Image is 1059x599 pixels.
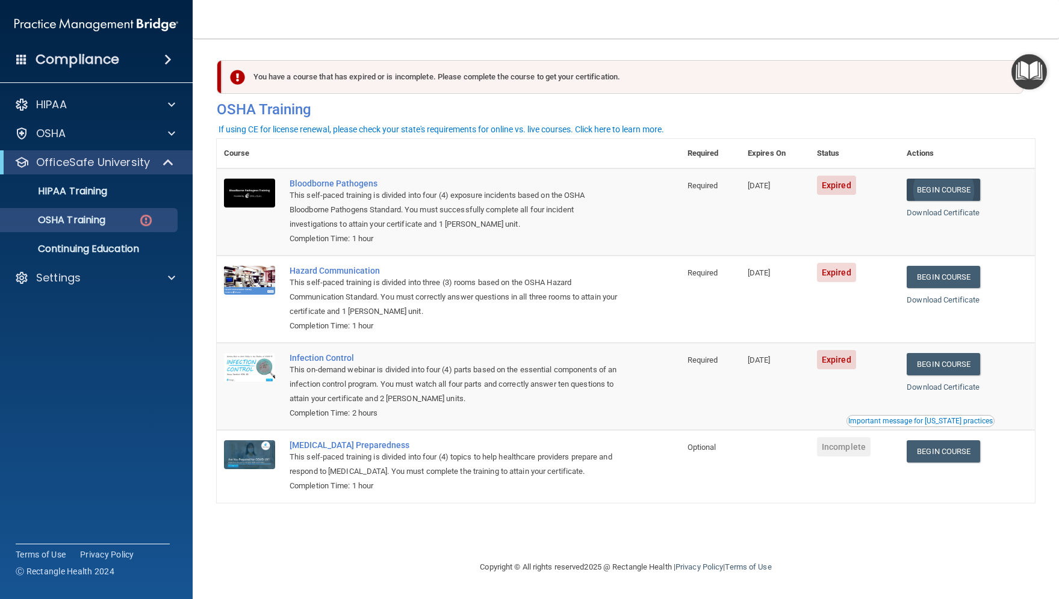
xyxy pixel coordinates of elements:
[846,415,995,427] button: Read this if you are a dental practitioner in the state of CA
[290,266,620,275] a: Hazard Communication
[36,126,66,141] p: OSHA
[222,60,1023,94] div: You have a course that has expired or is incomplete. Please complete the course to get your certi...
[230,70,245,85] img: exclamation-circle-solid-danger.72ef9ffc.png
[688,443,716,452] span: Optional
[14,155,175,170] a: OfficeSafe University
[14,13,178,37] img: PMB logo
[290,440,620,450] a: [MEDICAL_DATA] Preparedness
[817,437,871,456] span: Incomplete
[907,440,980,462] a: Begin Course
[688,181,718,190] span: Required
[748,181,771,190] span: [DATE]
[290,275,620,319] div: This self-paced training is divided into three (3) rooms based on the OSHA Hazard Communication S...
[290,479,620,493] div: Completion Time: 1 hour
[219,125,664,134] div: If using CE for license renewal, please check your state's requirements for online vs. live cours...
[290,353,620,363] a: Infection Control
[741,139,810,168] th: Expires On
[290,450,620,479] div: This self-paced training is divided into four (4) topics to help healthcare providers prepare and...
[290,319,620,333] div: Completion Time: 1 hour
[848,417,993,425] div: Important message for [US_STATE] practices
[907,266,980,288] a: Begin Course
[8,243,172,255] p: Continuing Education
[290,188,620,232] div: This self-paced training is divided into four (4) exposure incidents based on the OSHA Bloodborne...
[290,232,620,246] div: Completion Time: 1 hour
[725,562,771,571] a: Terms of Use
[14,271,175,285] a: Settings
[290,179,620,188] a: Bloodborne Pathogens
[36,155,150,170] p: OfficeSafe University
[36,97,67,112] p: HIPAA
[907,295,980,304] a: Download Certificate
[907,353,980,375] a: Begin Course
[14,126,175,141] a: OSHA
[80,548,134,561] a: Privacy Policy
[688,355,718,364] span: Required
[138,213,154,228] img: danger-circle.6113f641.png
[217,101,1035,118] h4: OSHA Training
[899,139,1035,168] th: Actions
[907,382,980,392] a: Download Certificate
[748,268,771,277] span: [DATE]
[680,139,741,168] th: Required
[907,179,980,201] a: Begin Course
[748,355,771,364] span: [DATE]
[16,548,66,561] a: Terms of Use
[688,268,718,277] span: Required
[16,565,114,577] span: Ⓒ Rectangle Health 2024
[36,271,81,285] p: Settings
[1011,54,1047,90] button: Open Resource Center
[217,123,666,135] button: If using CE for license renewal, please check your state's requirements for online vs. live cours...
[817,350,856,369] span: Expired
[817,263,856,282] span: Expired
[810,139,899,168] th: Status
[290,363,620,406] div: This on-demand webinar is divided into four (4) parts based on the essential components of an inf...
[14,97,175,112] a: HIPAA
[217,139,282,168] th: Course
[907,208,980,217] a: Download Certificate
[675,562,723,571] a: Privacy Policy
[406,548,846,586] div: Copyright © All rights reserved 2025 @ Rectangle Health | |
[817,176,856,195] span: Expired
[8,214,105,226] p: OSHA Training
[8,185,107,197] p: HIPAA Training
[290,406,620,420] div: Completion Time: 2 hours
[36,51,119,68] h4: Compliance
